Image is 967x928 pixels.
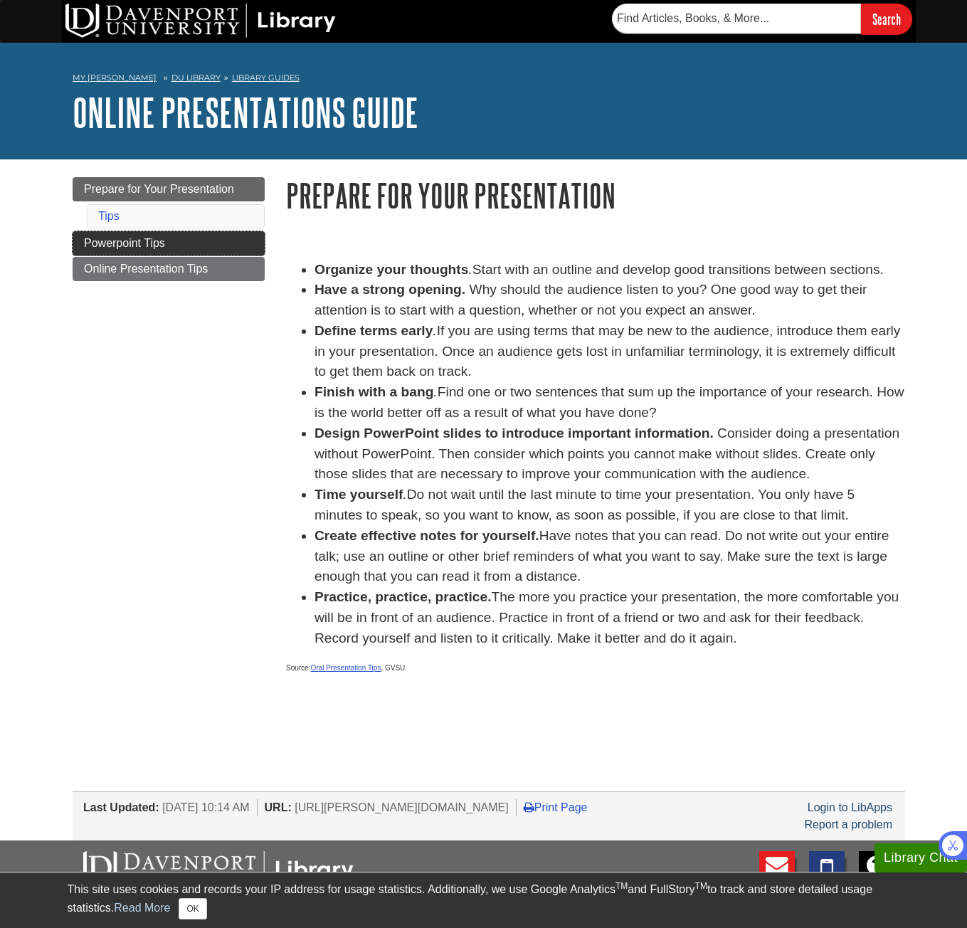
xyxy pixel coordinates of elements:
[315,587,905,648] li: The more you practice your presentation, the more comfortable you will be in front of an audience...
[524,801,588,813] a: Print Page
[295,801,509,813] span: [URL][PERSON_NAME][DOMAIN_NAME]
[98,210,120,222] a: Tips
[315,426,714,441] strong: Design PowerPoint slides to introduce important information.
[861,4,912,34] input: Search
[83,801,159,813] span: Last Updated:
[615,881,628,891] sup: TM
[315,423,905,485] li: Consider doing a presentation without PowerPoint. Then consider which points you cannot make with...
[171,73,221,83] a: DU Library
[73,177,265,281] div: Guide Page Menu
[524,801,534,813] i: Print Page
[468,262,472,277] em: .
[286,177,905,213] h1: Prepare for Your Presentation
[84,183,234,195] span: Prepare for Your Presentation
[808,801,892,813] a: Login to LibApps
[73,231,265,255] a: Powerpoint Tips
[315,382,905,423] li: Find one or two sentences that sum up the importance of your research. How is the world better of...
[84,237,165,249] span: Powerpoint Tips
[84,263,208,275] span: Online Presentation Tips
[315,262,468,277] strong: Organize your thoughts
[315,323,433,338] strong: Define terms early
[759,851,795,900] a: E-mail
[286,664,407,672] span: Source: , GVSU.
[315,526,905,587] li: Have notes that you can read. Do not write out your entire talk; use an outline or other brief re...
[232,73,300,83] a: Library Guides
[315,589,492,604] strong: Practice, practice, practice.
[73,72,157,84] a: My [PERSON_NAME]
[83,851,354,888] img: DU Libraries
[68,881,900,919] div: This site uses cookies and records your IP address for usage statistics. Additionally, we use Goo...
[612,4,861,33] input: Find Articles, Books, & More...
[859,851,894,900] a: FAQ
[114,902,170,914] a: Read More
[315,485,905,526] li: Do not wait until the last minute to time your presentation. You only have 5 minutes to speak, so...
[315,282,465,297] strong: Have a strong opening.
[179,898,206,919] button: Close
[73,177,265,201] a: Prepare for Your Presentation
[433,323,436,338] em: .
[809,851,845,900] a: Text
[315,528,539,543] strong: Create effective notes for yourself.
[874,843,967,872] button: Library Chat
[310,664,381,672] a: Oral Presentation Tips
[265,801,292,813] span: URL:
[73,90,418,135] a: Online Presentations Guide
[73,257,265,281] a: Online Presentation Tips
[315,321,905,382] li: If you are using terms that may be new to the audience, introduce them early in your presentation...
[612,4,912,34] form: Searches DU Library's articles, books, and more
[315,260,905,280] li: Start with an outline and develop good transitions between sections.
[433,384,437,399] em: .
[315,487,403,502] strong: Time yourself
[695,881,707,891] sup: TM
[804,818,892,831] a: Report a problem
[65,4,336,38] img: DU Library
[162,801,249,813] span: [DATE] 10:14 AM
[403,487,406,502] em: .
[73,68,905,91] nav: breadcrumb
[315,280,905,321] li: Why should the audience listen to you? One good way to get their attention is to start with a que...
[315,384,433,399] strong: Finish with a bang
